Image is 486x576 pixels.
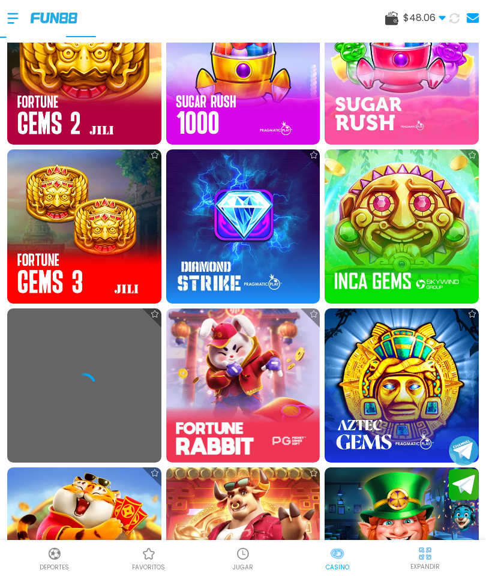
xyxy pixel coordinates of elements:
[449,469,479,500] button: Join telegram
[166,308,320,463] img: Fortune Rabbit
[236,547,250,561] img: Casino Jugar
[47,547,62,561] img: Deportes
[233,563,253,572] p: JUGAR
[290,545,385,572] a: CasinoCasinoCasino
[326,563,349,572] p: Casino
[7,149,161,304] img: Fortune Gems 3
[40,563,69,572] p: Deportes
[101,545,196,572] a: Casino FavoritosCasino Favoritosfavoritos
[166,149,320,304] img: Diamond Strike
[418,546,433,561] img: hide
[449,503,479,534] button: Contact customer service
[7,545,101,572] a: DeportesDeportesDeportes
[132,563,165,572] p: favoritos
[142,547,156,561] img: Casino Favoritos
[31,13,77,23] img: Company Logo
[325,149,479,304] img: Inca Gems
[449,435,479,466] button: Join telegram channel
[410,562,440,571] p: EXPANDIR
[196,545,290,572] a: Casino JugarCasino JugarJUGAR
[403,11,446,25] span: $ 48.06
[325,308,479,463] img: Aztec Gems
